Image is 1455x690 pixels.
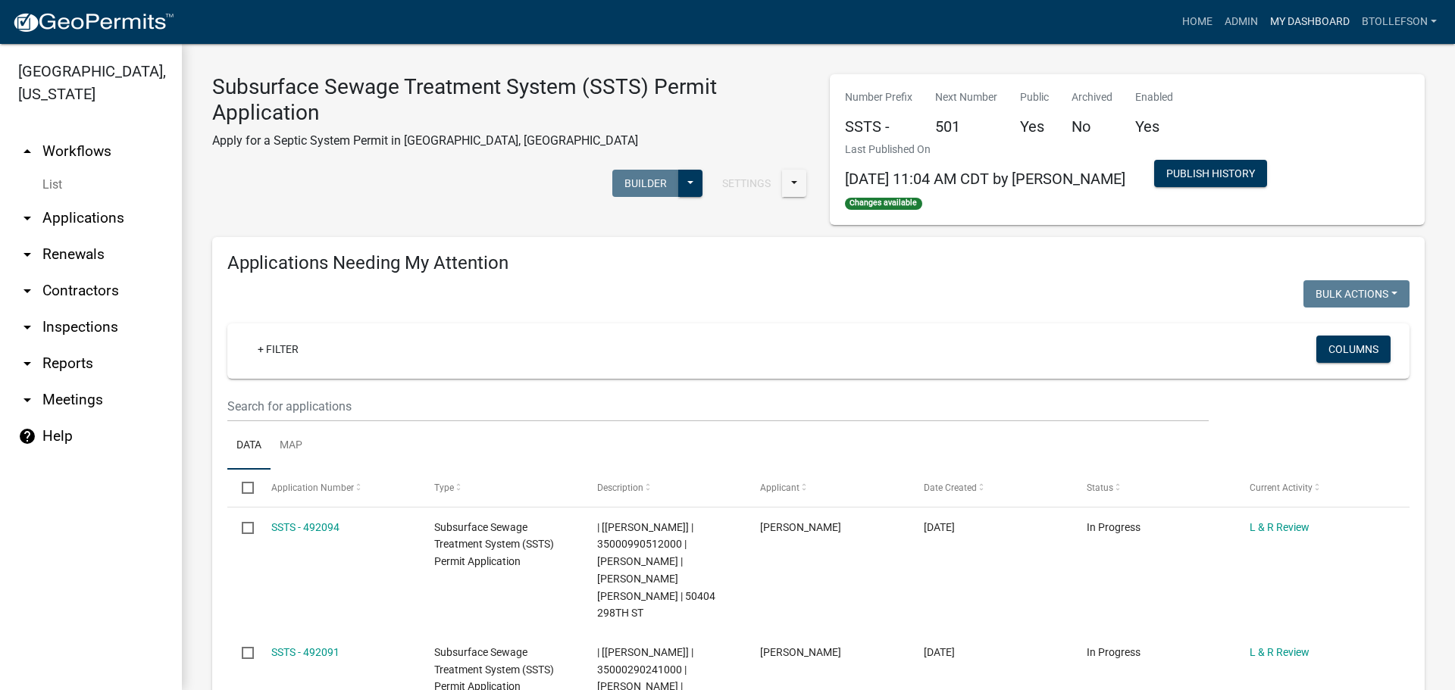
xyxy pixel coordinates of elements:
span: Subsurface Sewage Treatment System (SSTS) Permit Application [434,521,554,568]
i: arrow_drop_down [18,354,36,373]
span: In Progress [1087,521,1141,533]
a: L & R Review [1250,646,1309,658]
h5: Yes [1020,117,1049,136]
p: Last Published On [845,142,1125,158]
button: Settings [710,170,783,197]
wm-modal-confirm: Workflow Publish History [1154,169,1267,181]
a: L & R Review [1250,521,1309,533]
button: Columns [1316,336,1391,363]
a: Admin [1219,8,1264,36]
p: Public [1020,89,1049,105]
datatable-header-cell: Status [1072,470,1235,506]
span: [DATE] 11:04 AM CDT by [PERSON_NAME] [845,170,1125,188]
datatable-header-cell: Type [420,470,583,506]
span: Type [434,482,454,493]
p: Enabled [1135,89,1173,105]
i: arrow_drop_down [18,209,36,227]
h5: SSTS - [845,117,912,136]
span: Changes available [845,198,922,210]
datatable-header-cell: Applicant [746,470,909,506]
p: Next Number [935,89,997,105]
h5: No [1072,117,1112,136]
h3: Subsurface Sewage Treatment System (SSTS) Permit Application [212,74,807,125]
datatable-header-cell: Application Number [256,470,419,506]
button: Builder [612,170,679,197]
a: SSTS - 492094 [271,521,339,533]
p: Number Prefix [845,89,912,105]
p: Apply for a Septic System Permit in [GEOGRAPHIC_DATA], [GEOGRAPHIC_DATA] [212,132,807,150]
a: btollefson [1356,8,1443,36]
span: Applicant [760,482,799,493]
span: | [Elizabeth Plaster] | 35000990512000 | WILLIAM GEORGE BURKETT | BOBBI JO L BURKETT | 50404 298T... [597,521,715,620]
button: Bulk Actions [1303,280,1410,308]
span: In Progress [1087,646,1141,658]
i: arrow_drop_down [18,282,36,300]
button: Publish History [1154,160,1267,187]
span: 10/14/2025 [924,521,955,533]
h5: 501 [935,117,997,136]
a: Home [1176,8,1219,36]
span: Current Activity [1250,482,1313,493]
a: SSTS - 492091 [271,646,339,658]
span: Date Created [924,482,977,493]
input: Search for applications [227,391,1209,422]
a: Map [271,422,311,470]
datatable-header-cell: Description [583,470,746,506]
i: arrow_drop_down [18,391,36,409]
span: Description [597,482,643,493]
h4: Applications Needing My Attention [227,252,1410,274]
span: Status [1087,482,1113,493]
i: arrow_drop_down [18,318,36,336]
span: Scott M Ellingson [760,521,841,533]
p: Archived [1072,89,1112,105]
datatable-header-cell: Current Activity [1235,470,1398,506]
span: Scott M Ellingson [760,646,841,658]
a: My Dashboard [1264,8,1356,36]
h5: Yes [1135,117,1173,136]
span: 10/14/2025 [924,646,955,658]
i: arrow_drop_down [18,245,36,264]
i: help [18,427,36,445]
a: Data [227,422,271,470]
datatable-header-cell: Select [227,470,256,506]
i: arrow_drop_up [18,142,36,161]
span: Application Number [271,482,354,493]
datatable-header-cell: Date Created [909,470,1072,506]
a: + Filter [246,336,311,363]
